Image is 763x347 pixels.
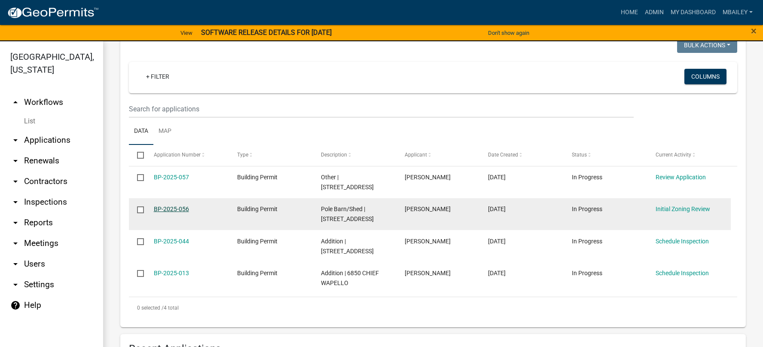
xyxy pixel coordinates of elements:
[405,174,451,181] span: Ryanne Prochnow
[647,145,731,166] datatable-header-cell: Current Activity
[564,145,647,166] datatable-header-cell: Status
[656,270,709,276] a: Schedule Inspection
[405,238,451,245] span: Richard Smith
[719,4,756,21] a: mbailey
[229,145,313,166] datatable-header-cell: Type
[667,4,719,21] a: My Dashboard
[129,118,153,145] a: Data
[321,238,374,255] span: Addition | 17930 87 ST
[572,206,602,212] span: In Progress
[145,145,229,166] datatable-header-cell: Application Number
[177,26,196,40] a: View
[154,238,189,245] a: BP-2025-044
[617,4,641,21] a: Home
[572,270,602,276] span: In Progress
[488,238,506,245] span: 08/03/2025
[154,174,189,181] a: BP-2025-057
[10,197,21,207] i: arrow_drop_down
[405,270,451,276] span: Susan Dudley
[10,156,21,166] i: arrow_drop_down
[129,297,737,319] div: 4 total
[572,152,587,158] span: Status
[321,206,374,222] span: Pole Barn/Shed | 11374 140 ST
[237,206,278,212] span: Building Permit
[572,174,602,181] span: In Progress
[237,152,248,158] span: Type
[237,174,278,181] span: Building Permit
[154,152,201,158] span: Application Number
[656,206,710,212] a: Initial Zoning Review
[684,69,726,84] button: Columns
[485,26,533,40] button: Don't show again
[154,206,189,212] a: BP-2025-056
[137,305,164,311] span: 0 selected /
[751,25,757,37] span: ×
[313,145,397,166] datatable-header-cell: Description
[10,176,21,187] i: arrow_drop_down
[656,152,691,158] span: Current Activity
[10,135,21,145] i: arrow_drop_down
[10,97,21,107] i: arrow_drop_up
[10,218,21,228] i: arrow_drop_down
[405,152,427,158] span: Applicant
[488,174,506,181] span: 09/12/2025
[656,174,706,181] a: Review Application
[139,69,176,84] a: + Filter
[572,238,602,245] span: In Progress
[153,118,177,145] a: Map
[677,37,737,53] button: Bulk Actions
[321,152,347,158] span: Description
[237,270,278,276] span: Building Permit
[488,206,506,212] span: 09/10/2025
[237,238,278,245] span: Building Permit
[480,145,564,166] datatable-header-cell: Date Created
[405,206,451,212] span: Scot Bokhoven
[10,300,21,310] i: help
[321,174,374,190] span: Other | 20683 BLUEGRASS RD
[396,145,480,166] datatable-header-cell: Applicant
[201,28,332,37] strong: SOFTWARE RELEASE DETAILS FOR [DATE]
[641,4,667,21] a: Admin
[10,279,21,290] i: arrow_drop_down
[488,270,506,276] span: 04/14/2025
[10,259,21,269] i: arrow_drop_down
[129,145,145,166] datatable-header-cell: Select
[488,152,518,158] span: Date Created
[656,238,709,245] a: Schedule Inspection
[321,270,379,286] span: Addition | 6850 CHIEF WAPELLO
[10,238,21,249] i: arrow_drop_down
[751,26,757,36] button: Close
[129,100,634,118] input: Search for applications
[154,270,189,276] a: BP-2025-013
